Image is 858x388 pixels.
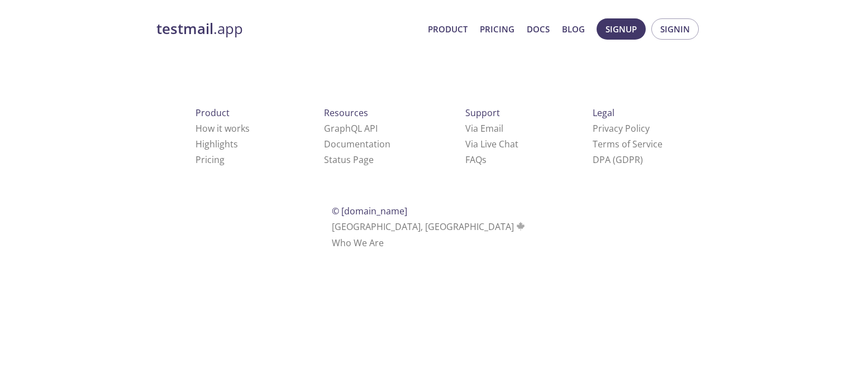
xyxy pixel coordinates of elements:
[324,122,378,135] a: GraphQL API
[562,22,585,36] a: Blog
[593,138,662,150] a: Terms of Service
[332,205,407,217] span: © [DOMAIN_NAME]
[606,22,637,36] span: Signup
[156,19,213,39] strong: testmail
[465,138,518,150] a: Via Live Chat
[324,154,374,166] a: Status Page
[196,154,225,166] a: Pricing
[593,122,650,135] a: Privacy Policy
[332,221,527,233] span: [GEOGRAPHIC_DATA], [GEOGRAPHIC_DATA]
[597,18,646,40] button: Signup
[196,122,250,135] a: How it works
[465,107,500,119] span: Support
[465,122,503,135] a: Via Email
[156,20,419,39] a: testmail.app
[428,22,468,36] a: Product
[593,107,614,119] span: Legal
[196,107,230,119] span: Product
[593,154,643,166] a: DPA (GDPR)
[482,154,487,166] span: s
[324,107,368,119] span: Resources
[651,18,699,40] button: Signin
[465,154,487,166] a: FAQ
[527,22,550,36] a: Docs
[196,138,238,150] a: Highlights
[332,237,384,249] a: Who We Are
[480,22,514,36] a: Pricing
[660,22,690,36] span: Signin
[324,138,390,150] a: Documentation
